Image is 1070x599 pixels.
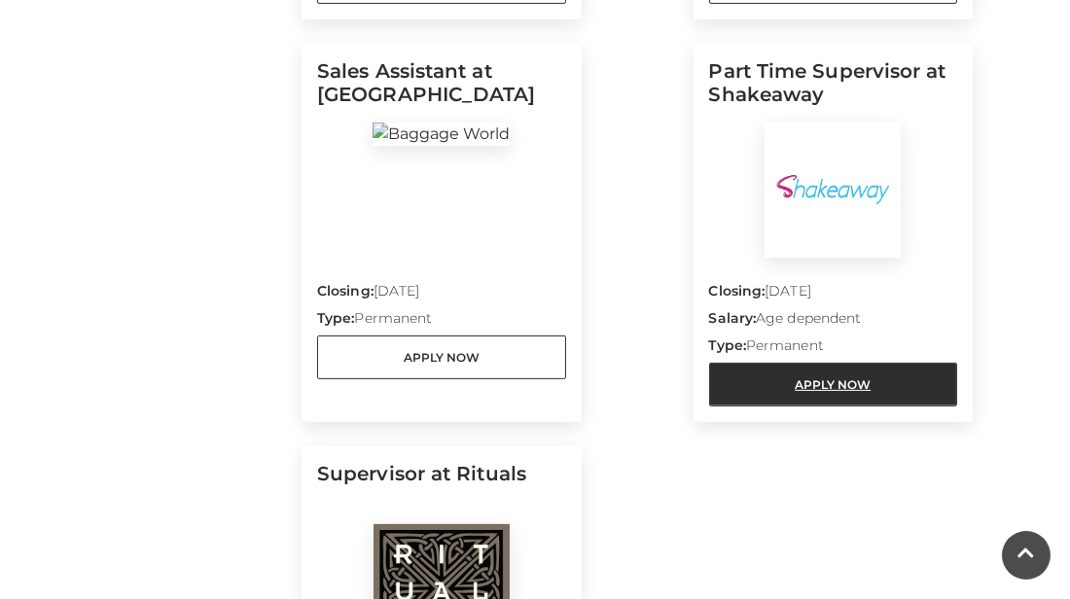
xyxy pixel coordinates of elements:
img: Shakeaway [765,122,901,258]
h5: Sales Assistant at [GEOGRAPHIC_DATA] [317,59,566,122]
strong: Closing: [317,282,374,299]
p: Permanent [317,308,566,335]
strong: Type: [709,336,746,354]
a: Apply Now [709,363,958,406]
a: Apply Now [317,335,566,379]
p: [DATE] [709,281,958,308]
img: Baggage World [373,123,510,146]
p: Age dependent [709,308,958,335]
strong: Closing: [709,282,766,299]
h5: Part Time Supervisor at Shakeaway [709,59,958,122]
strong: Salary: [709,309,757,327]
p: [DATE] [317,281,566,308]
strong: Type: [317,309,354,327]
h5: Supervisor at Rituals [317,462,566,524]
p: Permanent [709,335,958,363]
